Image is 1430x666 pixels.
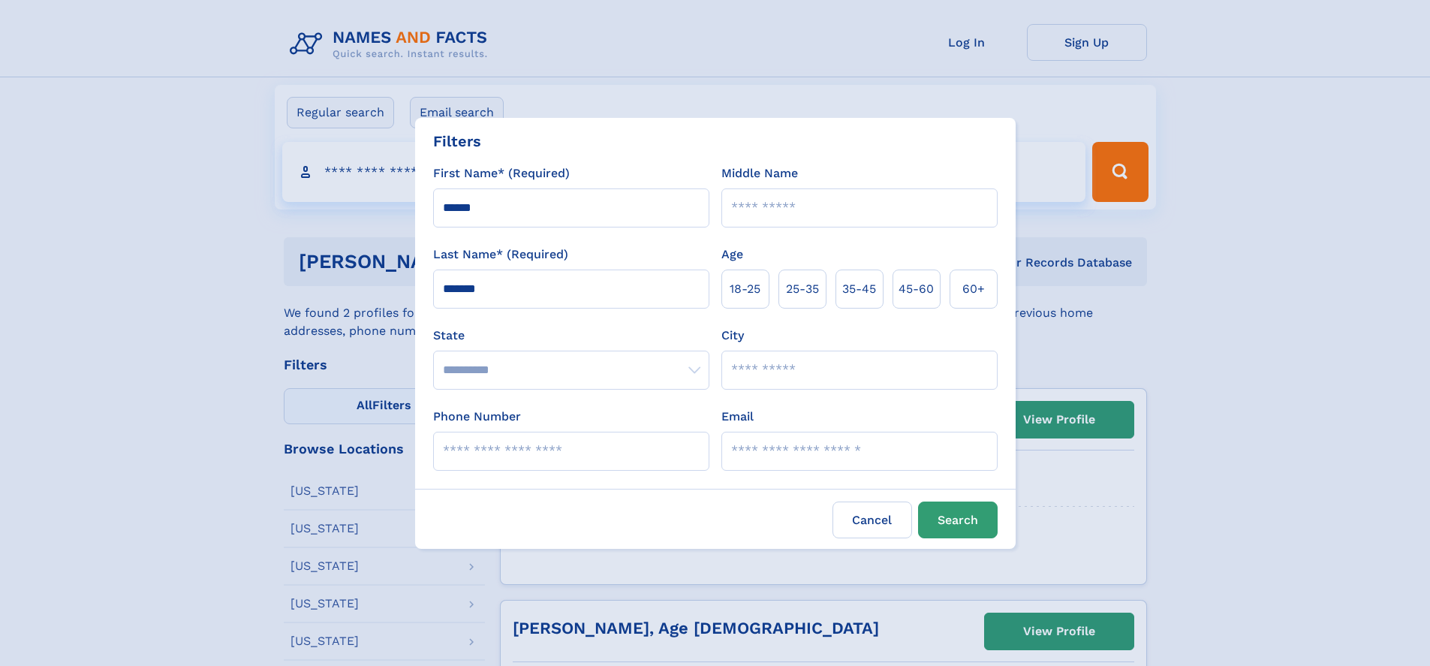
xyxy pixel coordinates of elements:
span: 45‑60 [899,280,934,298]
label: Email [721,408,754,426]
label: State [433,327,709,345]
span: 18‑25 [730,280,760,298]
div: Filters [433,130,481,152]
label: Middle Name [721,164,798,182]
button: Search [918,502,998,538]
span: 35‑45 [842,280,876,298]
label: Age [721,246,743,264]
label: Cancel [832,502,912,538]
span: 25‑35 [786,280,819,298]
label: Last Name* (Required) [433,246,568,264]
label: City [721,327,744,345]
label: Phone Number [433,408,521,426]
label: First Name* (Required) [433,164,570,182]
span: 60+ [962,280,985,298]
